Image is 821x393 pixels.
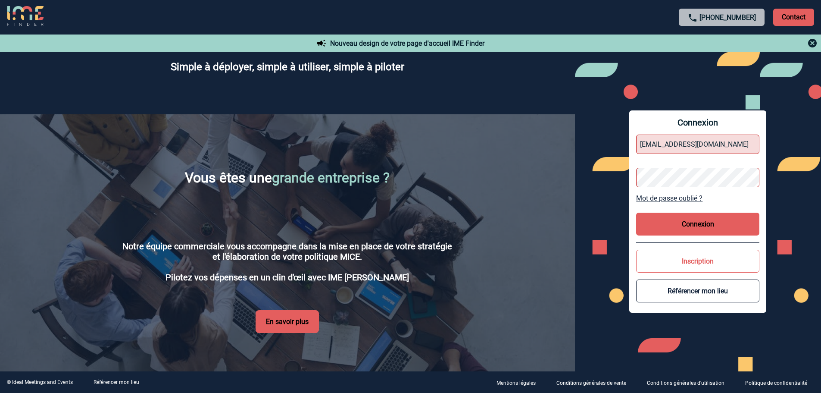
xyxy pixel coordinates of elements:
[272,170,390,186] span: grande entreprise ?
[636,135,759,154] input: Identifiant ou mot de passe incorrect
[86,241,488,283] p: Notre équipe commerciale vous accompagne dans la mise en place de votre stratégie et l'élaboratio...
[94,379,139,385] a: Référencer mon lieu
[496,380,536,386] p: Mentions légales
[640,378,738,387] a: Conditions générales d'utilisation
[636,117,759,128] span: Connexion
[7,379,73,385] div: © Ideal Meetings and Events
[738,378,821,387] a: Politique de confidentialité
[636,194,759,202] a: Mot de passe oublié ?
[256,310,319,333] button: En savoir plus
[636,280,759,302] button: Référencer mon lieu
[490,378,549,387] a: Mentions légales
[636,250,759,273] button: Inscription
[687,13,698,23] img: call-24-px.png
[699,13,756,22] a: [PHONE_NUMBER]
[636,213,759,236] button: Connexion
[549,378,640,387] a: Conditions générales de vente
[647,380,724,386] p: Conditions générales d'utilisation
[745,380,807,386] p: Politique de confidentialité
[773,9,814,26] p: Contact
[556,380,626,386] p: Conditions générales de vente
